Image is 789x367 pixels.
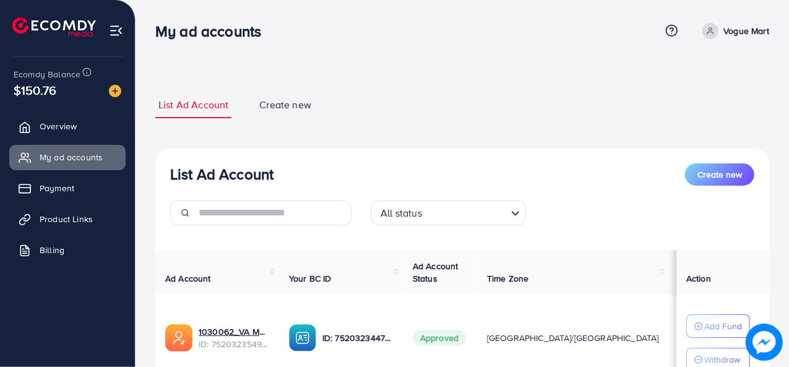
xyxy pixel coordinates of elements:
span: [GEOGRAPHIC_DATA]/[GEOGRAPHIC_DATA] [487,332,659,344]
button: Create new [685,163,754,186]
a: Overview [9,114,126,139]
a: Product Links [9,207,126,231]
span: Ecomdy Balance [14,68,80,80]
span: Overview [40,120,77,132]
img: image [109,85,121,97]
span: ID: 7520323549103292433 [199,338,269,350]
p: Vogue Mart [723,24,769,38]
img: ic-ads-acc.e4c84228.svg [165,324,192,352]
input: Search for option [426,202,506,222]
div: <span class='underline'>1030062_VA Mart_1750961786112</span></br>7520323549103292433 [199,326,269,351]
p: ID: 7520323447080386577 [322,330,393,345]
span: Payment [40,182,74,194]
span: Create new [259,98,311,112]
a: Payment [9,176,126,201]
span: Your BC ID [289,272,332,285]
button: Add Fund [686,314,750,338]
img: logo [12,17,96,37]
span: My ad accounts [40,151,103,163]
span: Billing [40,244,64,256]
span: Ad Account Status [413,260,459,285]
span: Create new [697,168,742,181]
a: My ad accounts [9,145,126,170]
h3: List Ad Account [170,165,274,183]
span: List Ad Account [158,98,228,112]
span: Approved [413,330,466,346]
h3: My ad accounts [155,22,271,40]
div: Search for option [371,201,526,225]
img: ic-ba-acc.ded83a64.svg [289,324,316,352]
span: Product Links [40,213,93,225]
a: 1030062_VA Mart_1750961786112 [199,326,269,338]
span: Time Zone [487,272,528,285]
p: Withdraw [704,352,740,367]
a: Billing [9,238,126,262]
p: Add Fund [704,319,742,334]
span: All status [378,204,425,222]
a: Vogue Mart [697,23,769,39]
img: menu [109,24,123,38]
span: Action [686,272,711,285]
span: Ad Account [165,272,211,285]
span: $150.76 [14,81,56,99]
img: image [746,324,783,361]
